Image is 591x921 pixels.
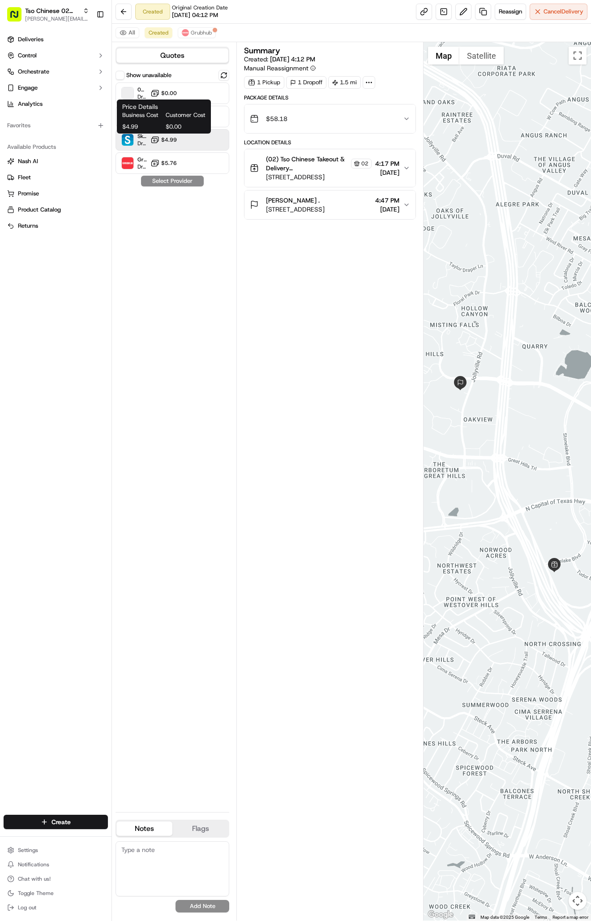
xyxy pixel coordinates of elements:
span: API Documentation [85,200,144,209]
span: Engage [18,84,38,92]
span: [STREET_ADDRESS] [266,205,325,214]
a: Promise [7,190,104,198]
span: Dropoff ETA - [137,93,147,100]
button: (02) Tso Chinese Takeout & Delivery [GEOGRAPHIC_DATA] [GEOGRAPHIC_DATA] Crossing Manager02[STREET... [244,149,415,187]
div: Start new chat [40,86,147,95]
span: $58.18 [266,114,287,123]
span: [DATE] [79,139,98,146]
button: Grubhub [178,27,216,38]
button: Manual Reassignment [244,64,316,73]
a: Terms (opens in new tab) [535,915,547,920]
button: Create [4,815,108,829]
button: Control [4,48,108,63]
button: Keyboard shortcuts [469,915,475,919]
span: Deliveries [18,35,43,43]
span: Grubhub [137,156,147,163]
span: Knowledge Base [18,200,69,209]
button: CancelDelivery [530,4,587,20]
span: Nash AI [18,157,38,165]
input: Got a question? Start typing here... [23,58,161,67]
span: [PERSON_NAME] [28,139,73,146]
a: 💻API Documentation [72,197,147,213]
span: (02) Tso Chinese Takeout & Delivery [GEOGRAPHIC_DATA] [GEOGRAPHIC_DATA] Crossing Manager [266,155,349,173]
a: Nash AI [7,157,104,165]
button: Toggle fullscreen view [569,47,587,65]
span: [STREET_ADDRESS] [266,173,371,182]
button: $0.00 [150,89,177,98]
span: Toggle Theme [18,890,54,897]
a: Deliveries [4,32,108,47]
div: 1 Dropoff [286,76,326,89]
span: Skipcart [137,133,147,140]
span: Created: [244,55,315,64]
div: We're available if you need us! [40,95,123,102]
button: Reassign [495,4,526,20]
button: Returns [4,219,108,233]
label: Show unavailable [126,71,171,79]
button: See all [139,115,163,125]
span: [DATE] 4:12 PM [270,55,315,63]
span: Business Cost [122,111,162,119]
span: Dropoff ETA 25 minutes [137,163,147,170]
span: Grubhub [191,29,212,36]
span: Chat with us! [18,875,51,882]
div: Package Details [244,94,415,101]
a: Analytics [4,97,108,111]
a: Report a map error [552,915,588,920]
span: 4:17 PM [375,159,399,168]
button: Fleet [4,170,108,185]
a: Powered byPylon [63,222,108,229]
button: Promise [4,186,108,201]
img: Nash [9,9,27,27]
span: $0.00 [161,90,177,97]
button: Notifications [4,858,108,871]
button: $58.18 [244,104,415,133]
div: Favorites [4,118,108,133]
span: $5.76 [161,160,177,167]
img: 1736555255976-a54dd68f-1ca7-489b-9aae-adbdc363a1c4 [9,86,25,102]
img: Google [426,909,455,921]
span: Reassign [499,8,522,16]
span: Dropoff ETA 26 minutes [137,140,147,147]
button: Map camera controls [569,892,587,910]
button: Toggle Theme [4,887,108,899]
span: Notifications [18,861,49,868]
button: Product Catalog [4,203,108,217]
div: 1 Pickup [244,76,284,89]
div: Available Products [4,140,108,154]
span: [DATE] [375,168,399,177]
button: Created [145,27,172,38]
img: Skipcart [122,134,133,146]
a: Fleet [7,173,104,182]
span: Settings [18,847,38,854]
button: Nash AI [4,154,108,169]
span: Pylon [89,222,108,229]
button: Start new chat [152,88,163,99]
button: Notes [116,822,172,836]
span: Product Catalog [18,206,61,214]
div: 📗 [9,201,16,208]
button: Settings [4,844,108,856]
span: $4.99 [122,123,162,131]
img: Antonia (Store Manager) [9,155,23,169]
p: Welcome 👋 [9,36,163,50]
span: 4:47 PM [375,196,399,205]
div: Past conversations [9,117,60,124]
a: Product Catalog [7,206,104,214]
span: Create [51,817,71,826]
div: Location Details [244,139,415,146]
img: 8571987876998_91fb9ceb93ad5c398215_72.jpg [19,86,35,102]
div: 💻 [76,201,83,208]
span: Manual Reassignment [244,64,308,73]
span: Promise [18,190,39,198]
span: Returns [18,222,38,230]
span: [DATE] [375,205,399,214]
button: Engage [4,81,108,95]
button: [PERSON_NAME][EMAIL_ADDRESS][DOMAIN_NAME] [25,15,89,22]
span: Original Creation Date [172,4,228,11]
span: $4.99 [161,136,177,143]
span: 02 [361,160,368,167]
button: Tso Chinese 02 Arbor[PERSON_NAME][EMAIL_ADDRESS][DOMAIN_NAME] [4,4,93,25]
button: Show street map [428,47,459,65]
img: Grubhub [122,157,133,169]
